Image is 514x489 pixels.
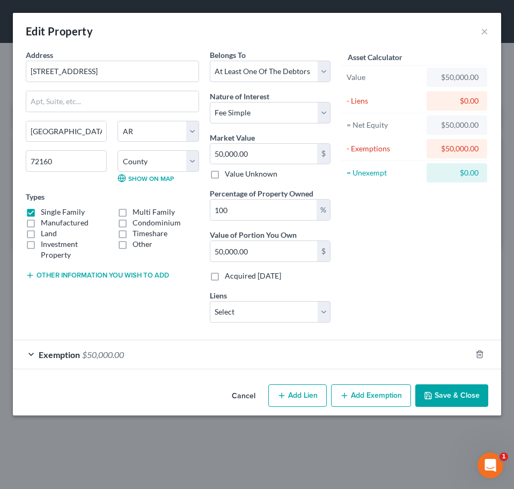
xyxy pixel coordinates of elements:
label: Value Unknown [225,169,277,179]
label: Land [41,228,57,239]
div: $50,000.00 [435,120,478,130]
label: Types [26,191,45,202]
input: 0.00 [210,200,317,220]
div: - Liens [347,96,422,106]
input: Enter address... [26,61,199,82]
label: Timeshare [133,228,167,239]
span: Exemption [39,349,80,360]
div: = Unexempt [347,167,422,178]
span: 1 [500,452,508,461]
div: % [317,200,330,220]
label: Liens [210,290,227,301]
input: 0.00 [210,144,317,164]
div: Value [347,72,422,83]
label: Investment Property [41,239,107,260]
button: × [481,25,488,38]
label: Market Value [210,132,255,143]
a: Show on Map [118,174,174,183]
label: Multi Family [133,207,175,217]
div: $50,000.00 [435,72,478,83]
iframe: Intercom live chat [478,452,503,478]
span: $50,000.00 [82,349,124,360]
label: Other [133,239,152,250]
button: Add Lien [268,384,327,407]
label: Manufactured [41,217,89,228]
label: Acquired [DATE] [225,271,281,281]
label: Condominium [133,217,181,228]
div: $50,000.00 [435,143,478,154]
input: Enter city... [26,121,106,142]
div: $ [317,144,330,164]
div: $0.00 [435,96,478,106]
button: Add Exemption [331,384,411,407]
input: Apt, Suite, etc... [26,91,199,112]
button: Cancel [223,385,264,407]
label: Single Family [41,207,85,217]
span: Address [26,50,53,60]
button: Save & Close [415,384,488,407]
button: Other information you wish to add [26,271,169,280]
input: Enter zip... [26,150,107,172]
label: Percentage of Property Owned [210,188,313,199]
label: Value of Portion You Own [210,229,297,240]
label: Asset Calculator [348,52,402,63]
input: 0.00 [210,241,317,261]
div: = Net Equity [347,120,422,130]
div: $ [317,241,330,261]
label: Nature of Interest [210,91,269,102]
span: Belongs To [210,50,246,60]
div: - Exemptions [347,143,422,154]
div: $0.00 [435,167,478,178]
div: Edit Property [26,24,93,39]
